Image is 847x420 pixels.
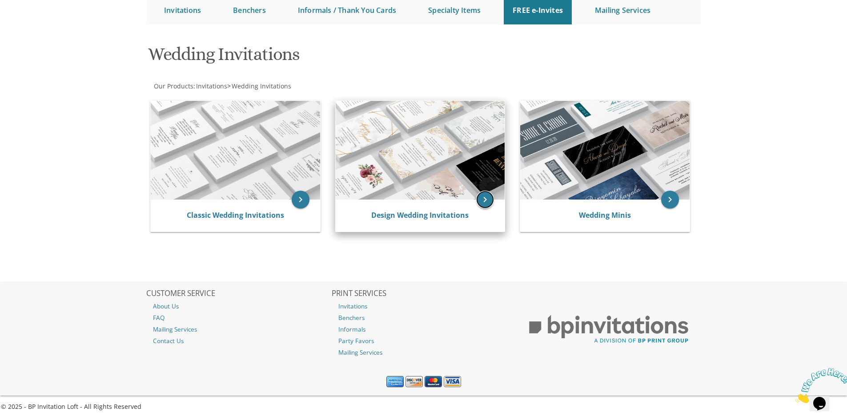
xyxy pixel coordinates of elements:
a: Mailing Services [146,324,330,335]
img: BP Print Group [517,307,701,352]
img: Classic Wedding Invitations [151,101,320,200]
a: Invitations [195,82,227,90]
div: : [146,82,424,91]
a: Wedding Invitations [231,82,291,90]
a: Party Favors [332,335,516,347]
img: American Express [386,376,404,388]
img: MasterCard [425,376,442,388]
a: Mailing Services [332,347,516,358]
span: Wedding Invitations [232,82,291,90]
a: Design Wedding Invitations [371,210,469,220]
a: Benchers [332,312,516,324]
a: Invitations [332,300,516,312]
span: Invitations [196,82,227,90]
a: keyboard_arrow_right [661,191,679,208]
img: Visa [444,376,461,388]
a: About Us [146,300,330,312]
a: Wedding Minis [579,210,631,220]
span: > [227,82,291,90]
a: Classic Wedding Invitations [187,210,284,220]
h2: PRINT SERVICES [332,289,516,298]
h1: Wedding Invitations [148,44,511,71]
a: Contact Us [146,335,330,347]
a: Informals [332,324,516,335]
img: Discover [405,376,423,388]
a: FAQ [146,312,330,324]
a: Our Products [153,82,193,90]
a: keyboard_arrow_right [292,191,309,208]
img: Chat attention grabber [4,4,59,39]
img: Wedding Minis [520,101,690,200]
iframe: chat widget [792,364,847,407]
h2: CUSTOMER SERVICE [146,289,330,298]
img: Design Wedding Invitations [336,101,505,200]
a: keyboard_arrow_right [476,191,494,208]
